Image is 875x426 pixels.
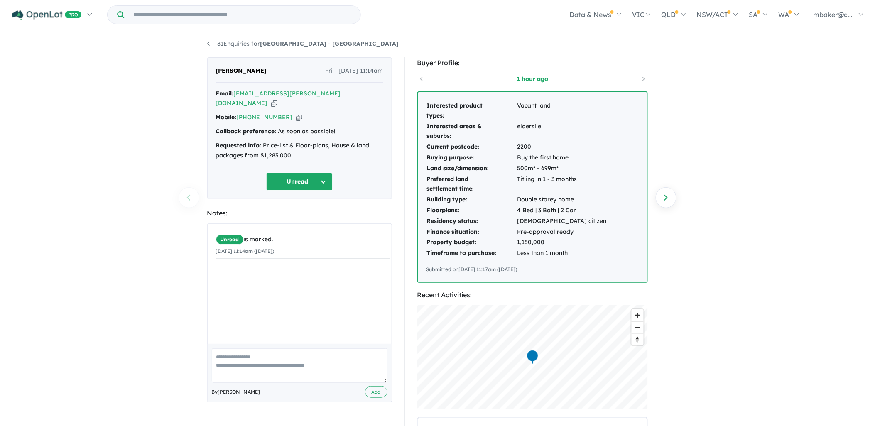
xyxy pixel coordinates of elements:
td: Interested areas & suburbs: [426,121,517,142]
td: Property budget: [426,237,517,248]
button: Copy [271,99,277,108]
td: Finance situation: [426,227,517,237]
td: 4 Bed | 3 Bath | 2 Car [517,205,607,216]
td: Double storey home [517,194,607,205]
td: Preferred land settlement time: [426,174,517,195]
td: Interested product types: [426,100,517,121]
td: Buy the first home [517,152,607,163]
td: Residency status: [426,216,517,227]
td: 1,150,000 [517,237,607,248]
small: [DATE] 11:14am ([DATE]) [216,248,275,254]
td: Titling in 1 - 3 months [517,174,607,195]
td: Pre-approval ready [517,227,607,237]
td: Current postcode: [426,142,517,152]
div: Notes: [207,208,392,219]
div: is marked. [216,235,390,245]
td: [DEMOGRAPHIC_DATA] citizen [517,216,607,227]
td: 500m² - 699m² [517,163,607,174]
td: Buying purpose: [426,152,517,163]
span: Zoom out [632,322,644,333]
td: Floorplans: [426,205,517,216]
div: Map marker [526,350,539,365]
input: Try estate name, suburb, builder or developer [126,6,359,24]
td: Timeframe to purchase: [426,248,517,259]
span: Unread [216,235,244,245]
div: Buyer Profile: [417,57,648,69]
a: 1 hour ago [497,75,568,83]
canvas: Map [417,305,648,409]
strong: [GEOGRAPHIC_DATA] - [GEOGRAPHIC_DATA] [260,40,399,47]
a: [PHONE_NUMBER] [237,113,293,121]
span: [PERSON_NAME] [216,66,267,76]
strong: Email: [216,90,234,97]
button: Reset bearing to north [632,333,644,345]
button: Unread [266,173,333,191]
button: Zoom in [632,309,644,321]
td: eldersile [517,121,607,142]
div: Price-list & Floor-plans, House & land packages from $1,283,000 [216,141,383,161]
td: 2200 [517,142,607,152]
span: mbaker@c... [814,10,853,19]
span: Reset bearing to north [632,334,644,345]
strong: Requested info: [216,142,262,149]
button: Copy [296,113,302,122]
img: Openlot PRO Logo White [12,10,81,20]
a: 81Enquiries for[GEOGRAPHIC_DATA] - [GEOGRAPHIC_DATA] [207,40,399,47]
td: Vacant land [517,100,607,121]
span: Fri - [DATE] 11:14am [326,66,383,76]
td: Building type: [426,194,517,205]
nav: breadcrumb [207,39,668,49]
td: Less than 1 month [517,248,607,259]
button: Zoom out [632,321,644,333]
div: Submitted on [DATE] 11:17am ([DATE]) [426,265,639,274]
div: Recent Activities: [417,289,648,301]
td: Land size/dimension: [426,163,517,174]
strong: Mobile: [216,113,237,121]
button: Add [365,386,387,398]
div: As soon as possible! [216,127,383,137]
strong: Callback preference: [216,127,277,135]
span: By [PERSON_NAME] [212,388,260,396]
a: [EMAIL_ADDRESS][PERSON_NAME][DOMAIN_NAME] [216,90,341,107]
